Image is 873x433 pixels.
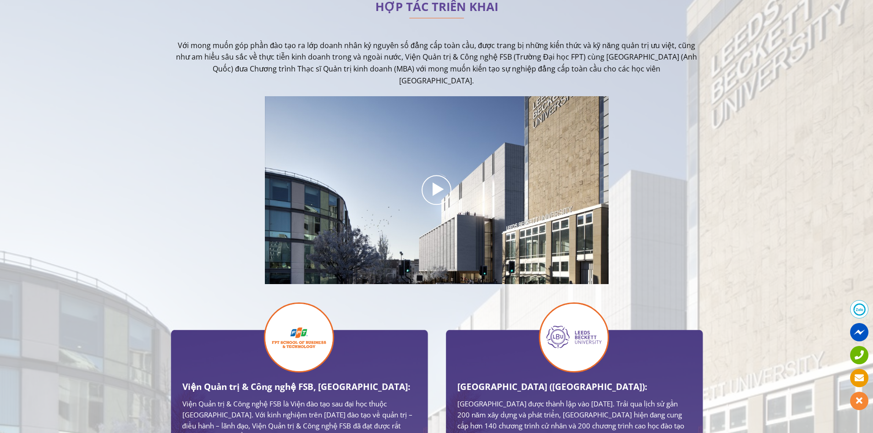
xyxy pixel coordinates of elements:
h3: [GEOGRAPHIC_DATA] ([GEOGRAPHIC_DATA]): [457,380,691,394]
p: Với mong muốn góp phần đào tạo ra lớp doanh nhân kỷ nguyên số đẳng cấp toàn cầu, được trang bị nh... [176,40,698,87]
img: line-lbu.jpg [409,18,464,19]
h2: HỢP TÁC TRIỂN KHAI [176,2,698,11]
h3: Viện Quản trị & Công nghệ FSB, [GEOGRAPHIC_DATA]: [182,380,416,394]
